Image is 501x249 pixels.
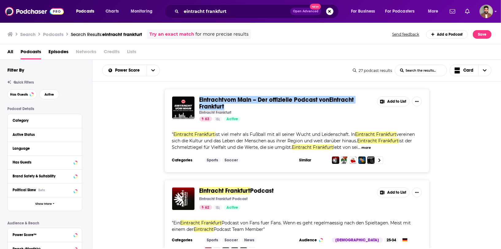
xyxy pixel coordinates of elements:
img: Adler Podcast - Der Eintracht Frankfurt Fan Stammtisch [349,156,357,164]
span: " " [172,220,411,232]
span: Political Skew [13,188,36,192]
button: open menu [424,6,446,16]
img: 88.6 Stark!Strom Backstage [358,156,366,164]
div: Search Results: [71,31,142,37]
button: Active [39,89,59,99]
span: ... [358,144,361,150]
div: 27 podcast results [353,68,392,73]
span: Eintracht Frankfurt [174,132,215,137]
div: Power Score™ [13,233,72,237]
button: Category [13,117,77,124]
div: Beta [38,188,45,192]
span: " [172,132,415,150]
span: lebt von sei [333,144,358,150]
p: Podcast Details [7,107,82,111]
h2: Choose List sort [102,65,160,76]
span: Eintracht Frankfurt [199,96,354,110]
span: Eintracht Frankfurt [357,138,399,144]
div: Language [13,146,73,151]
span: Charts [106,7,119,16]
h3: Categories [172,238,200,243]
span: Has Guests [10,93,28,96]
button: Active Status [13,131,77,138]
button: Show More [8,197,82,211]
button: Has Guests [13,158,77,166]
span: Show More [35,202,52,206]
a: Sports [205,158,221,163]
button: Show More Button [412,188,422,197]
span: Active [226,116,238,122]
span: New [310,4,321,10]
span: Podcast [250,187,274,195]
img: Podcast – pille.FM [341,156,348,164]
a: Search Results:eintracht frankfurt [71,31,142,37]
a: Add a Podcast [426,30,468,39]
a: Charts [102,6,122,16]
a: Show notifications dropdown [447,6,458,17]
a: 62 [199,205,212,210]
span: Eintracht Frankfurt [180,220,222,226]
span: For Podcasters [385,7,415,16]
button: open menu [147,65,160,76]
div: Brand Safety & Suitability [13,174,72,178]
div: Has Guests [13,160,72,164]
span: Networks [76,47,96,59]
span: 62 [205,205,210,211]
a: Active [224,117,241,121]
span: Monitoring [131,7,152,16]
img: Eintracht Frankfurt Podcast [332,156,339,164]
div: [DEMOGRAPHIC_DATA] [332,238,383,243]
a: All [7,47,13,59]
a: 63 [199,117,212,121]
span: Eintracht [194,227,214,232]
a: Sports [205,238,221,243]
button: open menu [126,6,160,16]
img: Podchaser - Follow, Share and Rate Podcasts [5,6,64,17]
span: Eintracht Frankfurt [292,144,333,150]
span: vom Main – Der offizielle Podcast von [224,96,330,104]
span: Episodes [48,47,68,59]
span: Lists [127,47,136,59]
input: Search podcasts, credits, & more... [181,6,290,16]
button: Save [473,30,491,39]
a: Soccer [222,158,240,163]
a: Podcasts [21,47,41,59]
button: open menu [72,6,102,16]
span: Eintracht Frankfurt [199,187,250,195]
a: Active [224,205,241,210]
span: Eintracht Frankfurt [355,132,397,137]
a: Try an exact match [149,31,194,38]
span: More [428,7,438,16]
button: Open AdvancedNew [290,8,321,15]
span: Active [226,205,238,211]
h3: Podcasts [43,31,64,37]
span: Quick Filters [13,80,34,85]
button: Political SkewBeta [13,186,77,194]
span: Ein [174,220,180,226]
a: Eintracht FrankfurtPodcast [199,188,274,194]
h2: Filter By [7,67,24,73]
button: Show More Button [412,97,422,106]
span: Credits [104,47,120,59]
button: Choose View [449,65,492,76]
button: open menu [102,68,147,73]
span: For Business [351,7,375,16]
div: Active Status [13,132,73,137]
button: Show profile menu [480,5,493,18]
span: Podcast von Fans fuer Fans. Wenn es geht regelmaessig nach den Spieltagen. Meist mit einem der [172,220,411,232]
button: Language [13,144,77,152]
a: Brand Safety & Suitability [13,172,77,180]
img: Eintracht Aktuell [367,156,375,164]
button: more [361,145,371,150]
p: Eintracht Frankfurt [199,110,232,115]
div: Category [13,118,73,123]
button: Add to List [377,97,410,106]
span: Eintracht [199,96,224,104]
